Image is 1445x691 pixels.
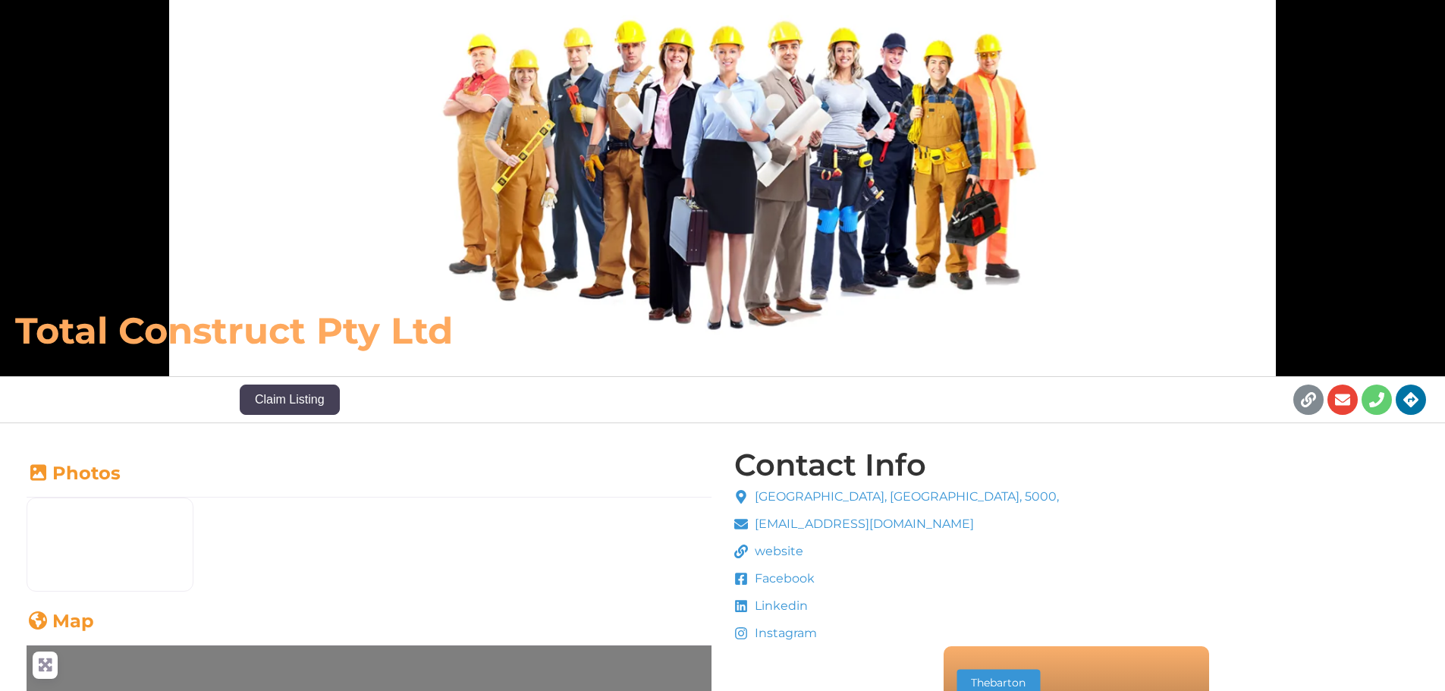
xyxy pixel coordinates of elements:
img: Builders [27,498,193,591]
span: Facebook [751,570,815,588]
span: website [751,542,803,561]
h4: Contact Info [734,450,926,480]
span: Instagram [751,624,817,642]
a: [EMAIL_ADDRESS][DOMAIN_NAME] [734,515,1060,533]
span: [GEOGRAPHIC_DATA], [GEOGRAPHIC_DATA], 5000, [751,488,1059,506]
h6: Total Construct Pty Ltd [15,308,1004,353]
a: website [734,542,1060,561]
span: Linkedin [751,597,808,615]
span: [EMAIL_ADDRESS][DOMAIN_NAME] [751,515,974,533]
a: Map [27,610,94,632]
div: Thebarton [964,677,1032,687]
a: Photos [27,462,121,484]
button: Claim Listing [240,385,340,415]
